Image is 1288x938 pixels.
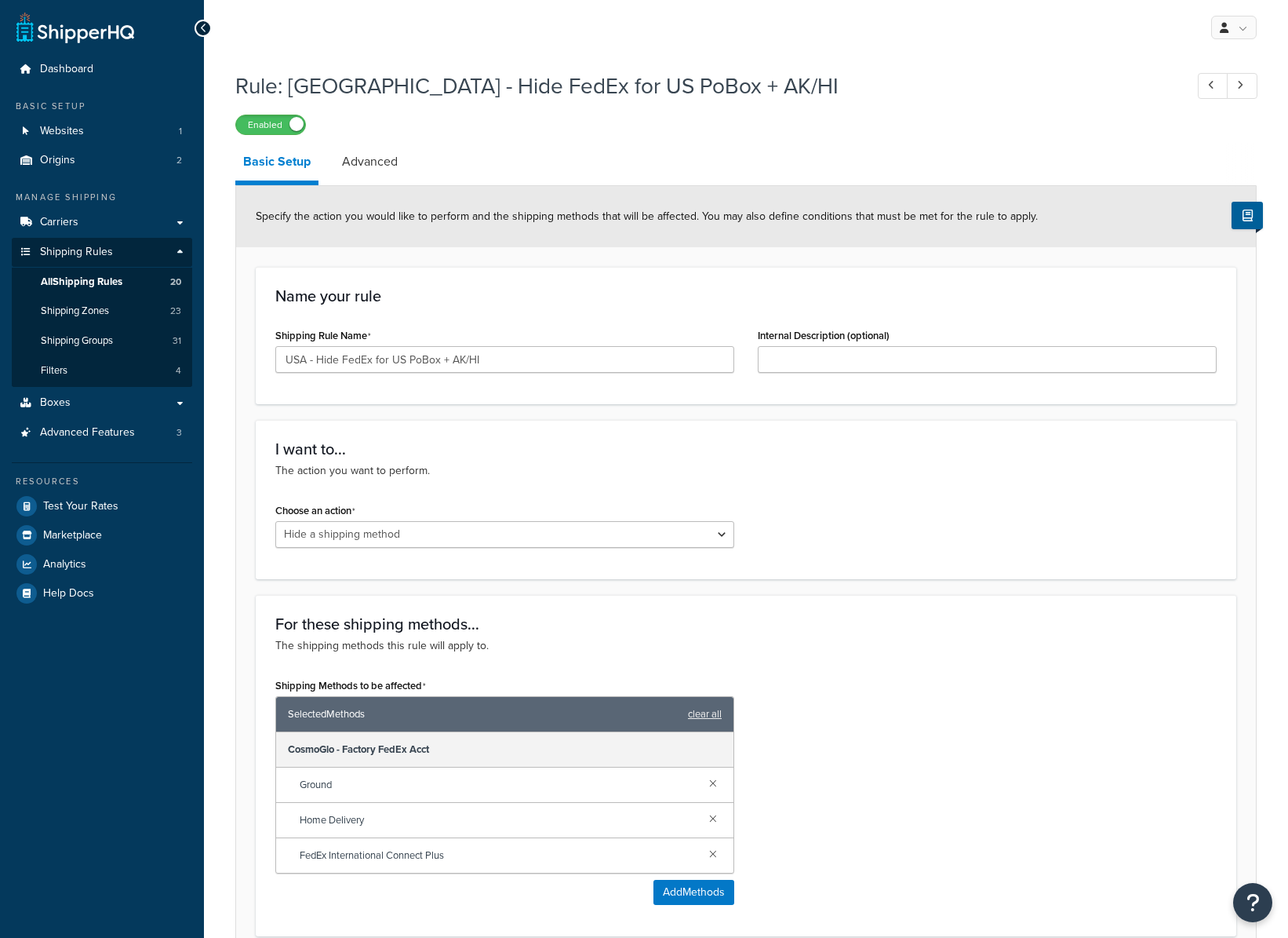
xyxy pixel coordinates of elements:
a: Advanced Features3 [12,418,192,447]
span: Advanced Features [40,426,135,440]
a: Marketplace [12,521,192,549]
h1: Rule: [GEOGRAPHIC_DATA] - Hide FedEx for US PoBox + AK/HI [235,71,1169,101]
span: Test Your Rates [43,500,118,513]
a: Websites1 [12,117,192,146]
div: Basic Setup [12,100,192,113]
label: Internal Description (optional) [758,330,890,341]
span: 31 [173,334,181,348]
button: Open Resource Center [1233,883,1272,922]
a: Advanced [334,143,406,181]
p: The shipping methods this rule will apply to. [275,637,1217,655]
div: CosmoGlo - Factory FedEx Acct [276,732,733,768]
span: 1 [179,125,182,138]
a: Analytics [12,550,192,578]
span: 2 [176,154,182,167]
a: Filters4 [12,356,192,385]
li: Shipping Groups [12,327,192,356]
h3: For these shipping methods... [275,615,1217,633]
span: Origins [40,154,75,167]
p: The action you want to perform. [275,462,1217,480]
span: Shipping Groups [41,334,113,348]
a: Boxes [12,389,192,418]
li: Advanced Features [12,418,192,447]
span: 20 [170,276,181,289]
span: Ground [300,774,697,796]
span: Filters [41,364,67,378]
a: Help Docs [12,579,192,608]
li: Origins [12,146,192,175]
span: Help Docs [43,587,94,600]
div: Manage Shipping [12,191,192,204]
span: 3 [176,426,182,440]
li: Shipping Rules [12,238,192,387]
li: Websites [12,117,192,146]
span: Boxes [40,396,71,410]
a: Next Record [1227,73,1257,99]
a: Shipping Zones23 [12,297,192,326]
span: Selected Methods [288,703,680,725]
button: Show Help Docs [1232,202,1263,229]
span: Carriers [40,216,78,229]
label: Enabled [236,115,305,134]
a: clear all [688,703,722,725]
li: Shipping Zones [12,297,192,326]
div: Resources [12,475,192,488]
span: FedEx International Connect Plus [300,845,697,867]
span: Websites [40,125,84,138]
a: Origins2 [12,146,192,175]
a: Shipping Rules [12,238,192,267]
a: Test Your Rates [12,492,192,520]
a: Previous Record [1198,73,1228,99]
button: AddMethods [653,880,734,905]
a: Shipping Groups31 [12,327,192,356]
a: Carriers [12,208,192,237]
span: Marketplace [43,529,102,542]
span: 23 [170,305,181,318]
label: Choose an action [275,505,355,517]
span: Home Delivery [300,809,697,831]
a: Basic Setup [235,143,318,185]
h3: I want to... [275,440,1217,458]
span: 4 [176,364,181,378]
li: Filters [12,356,192,385]
span: Dashboard [40,63,93,76]
a: Dashboard [12,55,192,84]
span: All Shipping Rules [41,276,122,289]
h3: Name your rule [275,287,1217,305]
a: AllShipping Rules20 [12,268,192,297]
span: Analytics [43,558,86,571]
label: Shipping Rule Name [275,330,371,342]
span: Shipping Rules [40,246,113,259]
span: Specify the action you would like to perform and the shipping methods that will be affected. You ... [256,208,1038,224]
label: Shipping Methods to be affected [275,680,426,692]
span: Shipping Zones [41,305,109,318]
